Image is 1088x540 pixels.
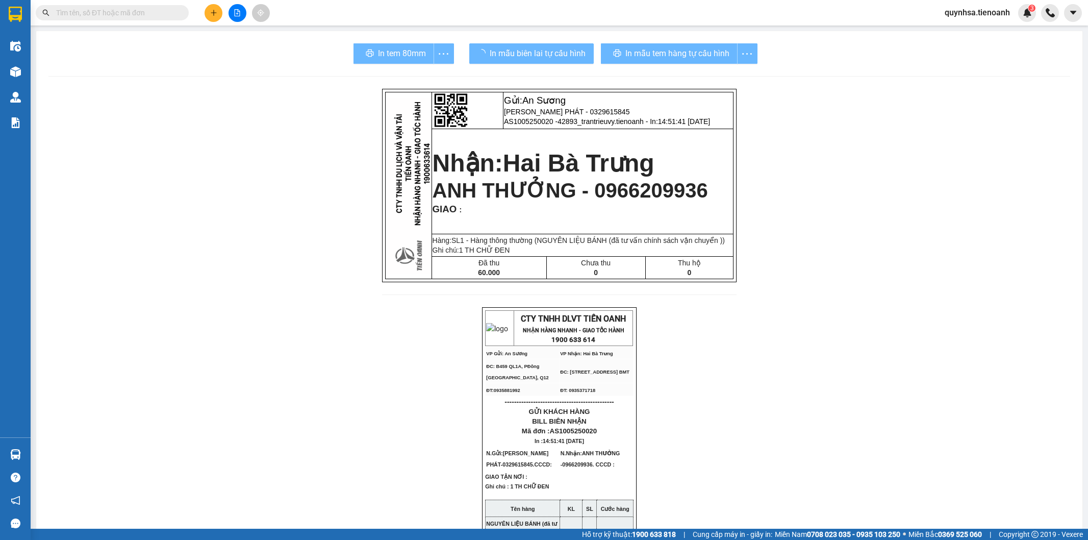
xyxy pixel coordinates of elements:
[42,9,49,16] span: search
[205,4,222,22] button: plus
[562,461,614,468] span: 0966209936. CCCD :
[477,49,490,57] span: loading
[459,246,510,254] span: 1 TH CHỮ ĐEN
[560,388,595,393] span: ĐT: 0935371718
[550,427,597,435] span: AS1005250020
[485,483,549,498] span: Ghi chú : 1 TH CHỮ ĐEN
[560,351,613,356] span: VP Nhận: Hai Bà Trưng
[908,529,982,540] span: Miền Bắc
[903,532,906,536] span: ⚪️
[807,530,900,538] strong: 0708 023 035 - 0935 103 250
[504,108,629,116] span: [PERSON_NAME] PHÁT - 0329615845
[433,236,725,244] span: Hàng:SL
[551,336,595,343] strong: 1900 633 614
[511,506,535,512] strong: Tên hàng
[522,95,566,106] span: An Sương
[678,259,701,267] span: Thu hộ
[10,92,21,103] img: warehouse-icon
[522,427,597,435] span: Mã đơn :
[535,461,553,468] span: CCCD:
[1023,8,1032,17] img: icon-new-feature
[582,529,676,540] span: Hỗ trợ kỹ thuật:
[9,7,22,22] img: logo-vxr
[693,529,772,540] span: Cung cấp máy in - giấy in:
[460,236,725,244] span: 1 - Hàng thông thường (NGUYÊN LIỆU BÁNH (đã tư vấn chính sách vận chuyển ))
[433,150,654,177] strong: Nhận:
[11,473,20,482] span: question-circle
[1031,531,1039,538] span: copyright
[658,117,710,126] span: 14:51:41 [DATE]
[478,268,500,277] span: 60.000
[469,43,594,64] button: In mẫu biên lai tự cấu hình
[543,438,584,444] span: 14:51:41 [DATE]
[501,461,553,468] span: -
[257,9,264,16] span: aim
[594,268,598,277] span: 0
[601,506,629,512] strong: Cước hàng
[10,66,21,77] img: warehouse-icon
[568,506,575,512] strong: KL
[11,519,20,528] span: message
[1030,5,1033,12] span: 3
[561,450,620,468] span: N.Nhận:
[10,117,21,128] img: solution-icon
[56,7,176,18] input: Tìm tên, số ĐT hoặc mã đơn
[234,9,241,16] span: file-add
[486,450,548,468] span: [PERSON_NAME] PHÁT
[504,398,614,406] span: ----------------------------------------------
[486,450,553,468] span: N.Gửi:
[529,408,590,415] span: GỬI KHÁCH HÀNG
[521,314,626,324] span: CTY TNHH DLVT TIẾN OANH
[433,179,708,202] span: ANH THƯỞNG - 0966209936
[1028,5,1035,12] sup: 3
[990,529,991,540] span: |
[504,117,710,126] span: AS1005250020 -
[434,93,468,127] img: qr-code
[504,95,566,106] span: Gửi:
[486,323,508,334] img: logo
[937,6,1018,19] span: quynhsa.tienoanh
[503,150,654,177] span: Hai Bà Trưng
[687,268,691,277] span: 0
[532,418,587,425] span: BILL BIÊN NHẬN
[11,496,20,505] span: notification
[10,449,21,460] img: warehouse-icon
[486,388,520,393] span: ĐT:0935881992
[684,529,685,540] span: |
[581,259,611,267] span: Chưa thu
[486,364,549,380] span: ĐC: B459 QL1A, PĐông [GEOGRAPHIC_DATA], Q12
[560,370,629,375] span: ĐC: [STREET_ADDRESS] BMT
[535,438,584,444] span: In :
[1069,8,1078,17] span: caret-down
[586,506,593,512] strong: SL
[561,450,620,468] span: ANH THƯỞNG -
[229,4,246,22] button: file-add
[433,204,457,214] span: GIAO
[938,530,982,538] strong: 0369 525 060
[775,529,900,540] span: Miền Nam
[433,246,510,254] span: Ghi chú:
[486,351,527,356] span: VP Gửi: An Sương
[502,461,553,468] span: 0329615845.
[252,4,270,22] button: aim
[10,41,21,52] img: warehouse-icon
[523,327,624,334] strong: NHẬN HÀNG NHANH - GIAO TỐC HÀNH
[1046,8,1055,17] img: phone-icon
[478,259,499,267] span: Đã thu
[558,117,710,126] span: 42893_trantrieuvy.tienoanh - In:
[1064,4,1082,22] button: caret-down
[490,47,586,60] span: In mẫu biên lai tự cấu hình
[632,530,676,538] strong: 1900 633 818
[457,206,462,214] span: :
[485,474,542,480] span: GIAO TẬN NƠI :
[210,9,217,16] span: plus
